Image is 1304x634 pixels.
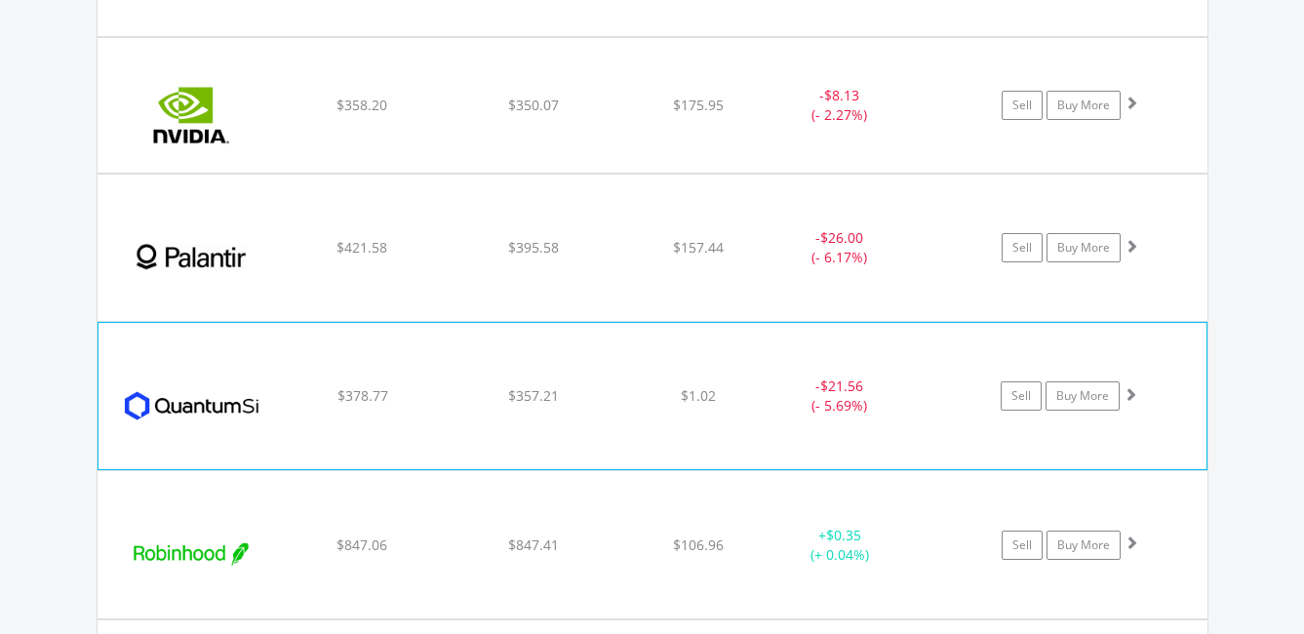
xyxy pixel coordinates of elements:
div: - (- 2.27%) [767,86,914,125]
span: $21.56 [820,376,863,395]
span: $106.96 [673,535,724,554]
span: $1.02 [681,386,716,405]
a: Sell [1002,91,1043,120]
span: $175.95 [673,96,724,114]
a: Buy More [1047,91,1121,120]
a: Buy More [1046,381,1120,411]
div: - (- 5.69%) [766,376,912,416]
span: $26.00 [820,228,863,247]
span: $8.13 [824,86,859,104]
a: Buy More [1047,233,1121,262]
img: EQU.US.NVDA.png [107,62,275,168]
span: $350.07 [508,96,559,114]
span: $847.41 [508,535,559,554]
span: $395.58 [508,238,559,257]
span: $157.44 [673,238,724,257]
span: $421.58 [336,238,387,257]
a: Sell [1002,531,1043,560]
span: $378.77 [337,386,388,405]
div: + (+ 0.04%) [767,526,914,565]
span: $0.35 [826,526,861,544]
img: EQU.US.QSI.png [108,347,276,464]
a: Sell [1001,381,1042,411]
span: $358.20 [336,96,387,114]
img: EQU.US.PLTR.png [107,199,275,316]
span: $357.21 [508,386,559,405]
div: - (- 6.17%) [767,228,914,267]
a: Sell [1002,233,1043,262]
a: Buy More [1047,531,1121,560]
img: EQU.US.HOOD.png [107,495,275,613]
span: $847.06 [336,535,387,554]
